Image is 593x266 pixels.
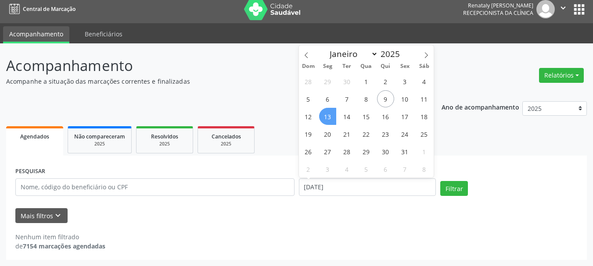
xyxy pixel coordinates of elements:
div: Renataly [PERSON_NAME] [463,2,533,9]
span: Outubro 3, 2025 [396,73,413,90]
span: Novembro 3, 2025 [319,160,336,177]
span: Outubro 24, 2025 [396,125,413,142]
select: Month [326,48,378,60]
p: Acompanhamento [6,55,413,77]
span: Outubro 6, 2025 [319,90,336,107]
span: Outubro 1, 2025 [358,73,375,90]
button: Relatórios [539,68,584,83]
span: Outubro 2, 2025 [377,73,394,90]
span: Outubro 26, 2025 [300,143,317,160]
span: Outubro 10, 2025 [396,90,413,107]
span: Não compareceram [74,133,125,140]
span: Outubro 18, 2025 [416,108,433,125]
span: Dom [299,64,318,69]
span: Cancelados [212,133,241,140]
input: Selecione um intervalo [299,178,436,196]
span: Novembro 2, 2025 [300,160,317,177]
a: Beneficiários [79,26,129,42]
span: Resolvidos [151,133,178,140]
span: Outubro 25, 2025 [416,125,433,142]
div: de [15,241,105,251]
span: Outubro 12, 2025 [300,108,317,125]
span: Central de Marcação [23,5,75,13]
button: Filtrar [440,181,468,196]
span: Outubro 20, 2025 [319,125,336,142]
span: Setembro 30, 2025 [338,73,356,90]
span: Qui [376,64,395,69]
label: PESQUISAR [15,165,45,178]
p: Ano de acompanhamento [442,101,519,112]
span: Outubro 31, 2025 [396,143,413,160]
span: Recepcionista da clínica [463,9,533,17]
div: 2025 [204,141,248,147]
span: Outubro 13, 2025 [319,108,336,125]
span: Setembro 29, 2025 [319,73,336,90]
p: Acompanhe a situação das marcações correntes e finalizadas [6,77,413,86]
i: keyboard_arrow_down [53,211,63,220]
span: Outubro 29, 2025 [358,143,375,160]
span: Novembro 5, 2025 [358,160,375,177]
span: Outubro 17, 2025 [396,108,413,125]
span: Novembro 7, 2025 [396,160,413,177]
strong: 7154 marcações agendadas [23,242,105,250]
div: Nenhum item filtrado [15,232,105,241]
span: Novembro 1, 2025 [416,143,433,160]
input: Year [378,48,407,60]
span: Novembro 4, 2025 [338,160,356,177]
span: Novembro 6, 2025 [377,160,394,177]
span: Outubro 9, 2025 [377,90,394,107]
div: 2025 [143,141,187,147]
a: Acompanhamento [3,26,69,43]
span: Outubro 21, 2025 [338,125,356,142]
span: Outubro 4, 2025 [416,73,433,90]
span: Outubro 5, 2025 [300,90,317,107]
input: Nome, código do beneficiário ou CPF [15,178,295,196]
span: Seg [318,64,337,69]
span: Ter [337,64,356,69]
span: Outubro 7, 2025 [338,90,356,107]
div: 2025 [74,141,125,147]
span: Outubro 27, 2025 [319,143,336,160]
span: Outubro 8, 2025 [358,90,375,107]
span: Setembro 28, 2025 [300,73,317,90]
span: Outubro 16, 2025 [377,108,394,125]
i:  [558,3,568,13]
span: Sex [395,64,414,69]
span: Outubro 28, 2025 [338,143,356,160]
span: Outubro 22, 2025 [358,125,375,142]
span: Outubro 14, 2025 [338,108,356,125]
span: Qua [356,64,376,69]
span: Sáb [414,64,434,69]
span: Outubro 11, 2025 [416,90,433,107]
span: Outubro 30, 2025 [377,143,394,160]
button: apps [571,2,587,17]
span: Outubro 15, 2025 [358,108,375,125]
span: Outubro 23, 2025 [377,125,394,142]
button: Mais filtroskeyboard_arrow_down [15,208,68,223]
span: Agendados [20,133,49,140]
a: Central de Marcação [6,2,75,16]
span: Novembro 8, 2025 [416,160,433,177]
span: Outubro 19, 2025 [300,125,317,142]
